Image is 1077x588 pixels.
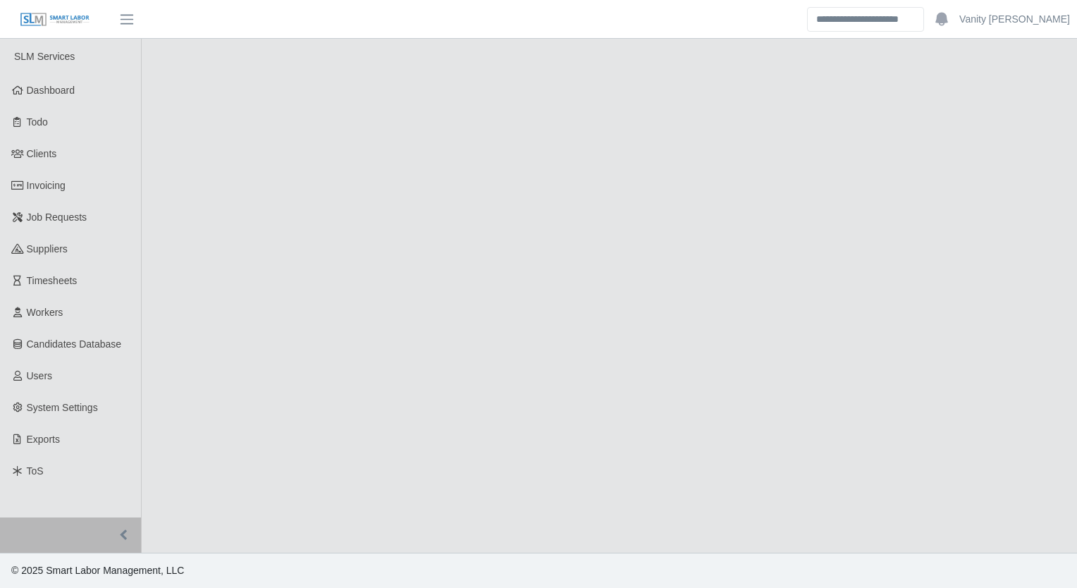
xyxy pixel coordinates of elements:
span: System Settings [27,402,98,413]
span: Workers [27,307,63,318]
input: Search [807,7,924,32]
span: Clients [27,148,57,159]
span: ToS [27,465,44,477]
span: Job Requests [27,212,87,223]
span: © 2025 Smart Labor Management, LLC [11,565,184,576]
span: Candidates Database [27,338,122,350]
span: Exports [27,434,60,445]
a: Vanity [PERSON_NAME] [959,12,1070,27]
span: Users [27,370,53,381]
span: Dashboard [27,85,75,96]
span: Suppliers [27,243,68,255]
span: Todo [27,116,48,128]
span: Timesheets [27,275,78,286]
img: SLM Logo [20,12,90,27]
span: Invoicing [27,180,66,191]
span: SLM Services [14,51,75,62]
